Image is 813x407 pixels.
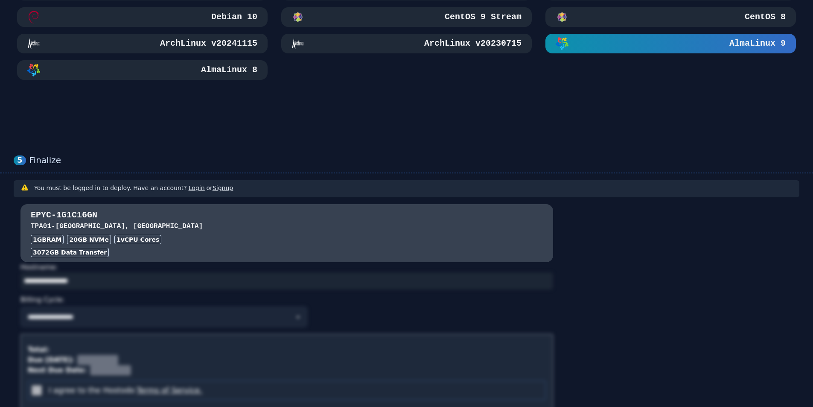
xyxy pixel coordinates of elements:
button: ArchLinux v20230715ArchLinux v20230715 [281,34,532,53]
button: I agree to the Hostodo [135,384,202,396]
img: ArchLinux v20241115 [27,37,40,50]
div: Finalize [29,155,799,166]
button: ArchLinux v20241115ArchLinux v20241115 [17,34,268,53]
h3: ArchLinux v20230715 [423,38,522,50]
h3: AlmaLinux 9 [728,38,786,50]
img: Debian 10 [27,11,40,23]
a: Signup [213,184,233,191]
label: I agree to the Hostodo [49,384,202,396]
img: AlmaLinux 8 [27,64,40,76]
button: Debian 10Debian 10 [17,7,268,27]
h3: TPA01 - [GEOGRAPHIC_DATA], [GEOGRAPHIC_DATA] [31,221,543,231]
img: CentOS 9 Stream [291,11,304,23]
div: Billing Cycle: [20,293,553,307]
h3: CentOS 8 [743,11,786,23]
div: 1 vCPU Cores [114,235,161,244]
div: 1GB RAM [31,235,64,244]
button: CentOS 9 StreamCentOS 9 Stream [281,7,532,27]
h3: CentOS 9 Stream [443,11,522,23]
div: Hostname: [20,262,553,290]
div: Due [DATE]: [28,355,74,365]
a: Login [189,184,205,191]
button: AlmaLinux 9AlmaLinux 9 [545,34,796,53]
h3: AlmaLinux 8 [199,64,257,76]
div: Next Due Date: [28,365,87,375]
div: Total: [28,345,49,355]
div: 20 GB NVMe [67,235,111,244]
button: AlmaLinux 8AlmaLinux 8 [17,60,268,80]
div: 5 [14,155,26,165]
h3: You must be logged in to deploy. Have an account? or [34,184,233,192]
img: CentOS 8 [556,11,568,23]
img: ArchLinux v20230715 [291,37,304,50]
img: AlmaLinux 9 [556,37,568,50]
button: CentOS 8CentOS 8 [545,7,796,27]
h3: ArchLinux v20241115 [158,38,257,50]
h3: Debian 10 [210,11,257,23]
div: 3072 GB Data Transfer [31,248,109,257]
a: Terms of Service. [135,386,202,395]
h3: EPYC-1G1C16GN [31,209,543,221]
